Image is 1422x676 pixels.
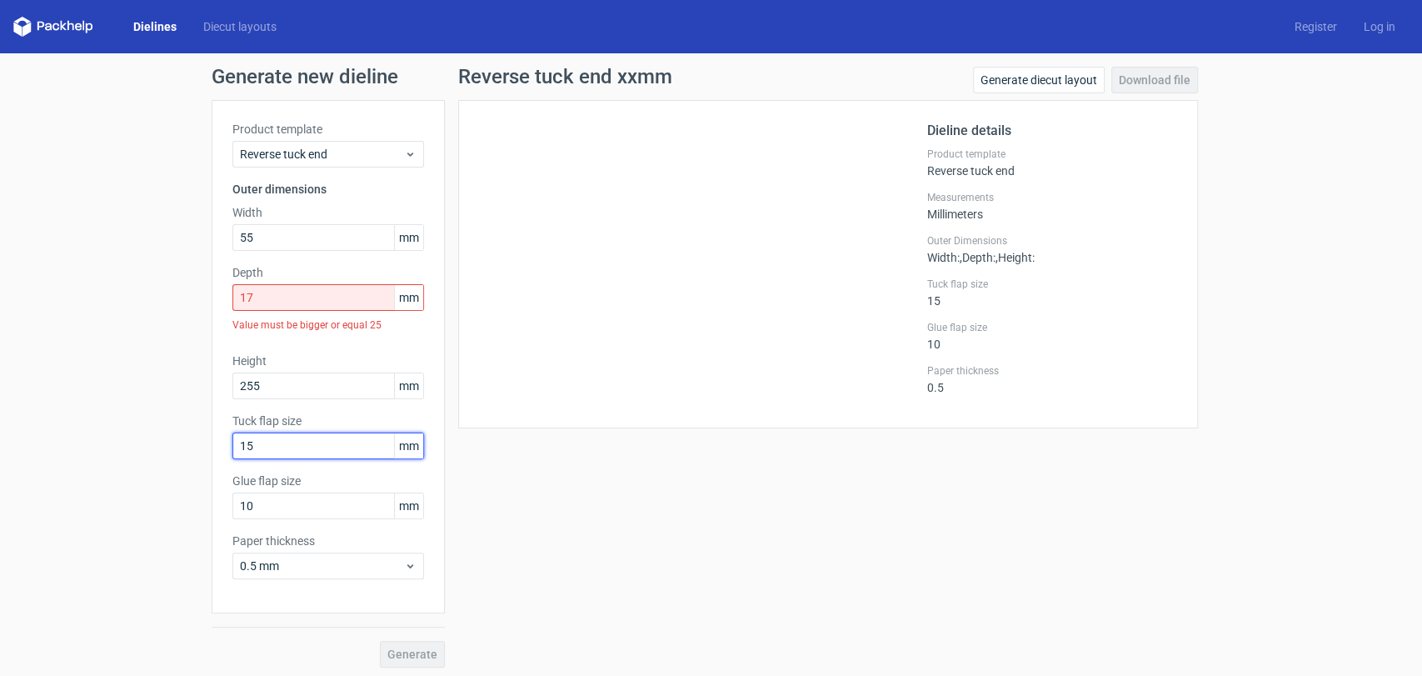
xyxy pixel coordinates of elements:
[927,148,1177,161] label: Product template
[927,191,1177,221] div: Millimeters
[232,353,424,369] label: Height
[232,204,424,221] label: Width
[120,18,190,35] a: Dielines
[394,285,423,310] span: mm
[1281,18,1350,35] a: Register
[394,373,423,398] span: mm
[190,18,290,35] a: Diecut layouts
[394,493,423,518] span: mm
[927,251,960,264] span: Width :
[927,364,1177,378] label: Paper thickness
[240,146,404,163] span: Reverse tuck end
[927,191,1177,204] label: Measurements
[973,67,1105,93] a: Generate diecut layout
[927,121,1177,141] h2: Dieline details
[927,278,1177,291] label: Tuck flap size
[394,433,423,458] span: mm
[960,251,995,264] span: , Depth :
[232,413,424,429] label: Tuck flap size
[232,121,424,138] label: Product template
[458,67,672,87] h1: Reverse tuck end xxmm
[995,251,1035,264] span: , Height :
[232,533,424,549] label: Paper thickness
[232,181,424,198] h3: Outer dimensions
[232,311,424,339] div: Value must be bigger or equal 25
[1350,18,1409,35] a: Log in
[927,234,1177,248] label: Outer Dimensions
[927,364,1177,394] div: 0.5
[927,321,1177,351] div: 10
[232,473,424,489] label: Glue flap size
[927,321,1177,334] label: Glue flap size
[927,278,1177,308] div: 15
[232,264,424,281] label: Depth
[394,225,423,250] span: mm
[212,67,1211,87] h1: Generate new dieline
[927,148,1177,178] div: Reverse tuck end
[240,558,404,574] span: 0.5 mm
